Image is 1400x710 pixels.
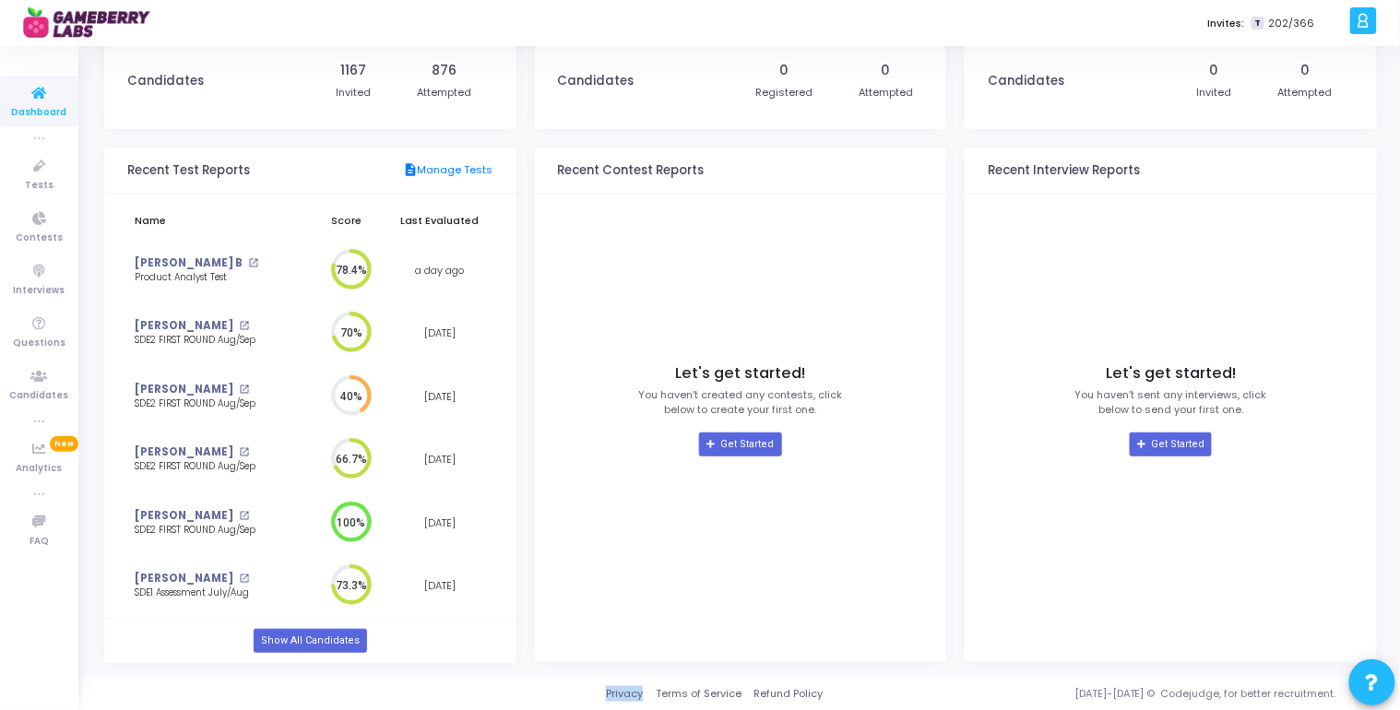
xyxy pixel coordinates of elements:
a: [PERSON_NAME] [135,508,233,524]
div: SDE1 Assessment July/Aug [135,586,278,600]
td: [DATE] [386,428,492,491]
a: Terms of Service [656,686,742,702]
mat-icon: open_in_new [239,574,249,584]
div: 876 [433,61,457,80]
td: [DATE] [386,365,492,429]
a: [PERSON_NAME] [135,382,233,397]
div: SDE2 FIRST ROUND Aug/Sep [135,397,278,411]
h3: Candidates [988,74,1064,89]
div: Attempted [418,85,472,101]
div: 1167 [341,61,367,80]
a: Get Started [1130,432,1212,456]
mat-icon: open_in_new [239,447,249,457]
div: SDE2 FIRST ROUND Aug/Sep [135,334,278,348]
img: logo [23,5,161,41]
a: Manage Tests [404,162,493,179]
span: Questions [13,336,65,351]
a: [PERSON_NAME] B [135,255,243,271]
span: T [1252,17,1264,30]
span: 202/366 [1268,16,1314,31]
span: Tests [25,178,53,194]
div: SDE2 FIRST ROUND Aug/Sep [135,524,278,538]
a: [PERSON_NAME] [135,318,233,334]
span: FAQ [30,534,49,550]
span: New [50,436,78,452]
h3: Candidates [558,74,635,89]
div: [DATE]-[DATE] © Codejudge, for better recruitment. [824,686,1377,702]
p: You haven’t sent any interviews, click below to send your first one. [1075,387,1267,418]
a: [PERSON_NAME] [135,571,233,586]
a: [PERSON_NAME] [135,444,233,460]
mat-icon: open_in_new [239,321,249,331]
div: Attempted [859,85,913,101]
h3: Recent Contest Reports [558,163,705,178]
td: [DATE] [386,302,492,365]
h3: Candidates [127,74,204,89]
div: SDE2 FIRST ROUND Aug/Sep [135,460,278,474]
span: Dashboard [12,105,67,121]
th: Last Evaluated [386,203,492,239]
mat-icon: open_in_new [239,385,249,395]
a: Refund Policy [754,686,824,702]
div: 0 [882,61,891,80]
h4: Let's get started! [1106,364,1236,383]
div: 0 [1300,61,1310,80]
a: Privacy [606,686,643,702]
a: Get Started [699,432,781,456]
div: Invited [1197,85,1232,101]
h3: Recent Interview Reports [988,163,1140,178]
div: 0 [1210,61,1219,80]
h4: Let's get started! [676,364,806,383]
td: [DATE] [386,491,492,555]
span: Candidates [10,388,69,404]
mat-icon: open_in_new [248,258,258,268]
p: You haven’t created any contests, click below to create your first one. [639,387,843,418]
label: Invites: [1207,16,1244,31]
mat-icon: description [404,162,418,179]
a: Show All Candidates [254,629,367,653]
div: Registered [755,85,813,101]
mat-icon: open_in_new [239,511,249,521]
th: Score [306,203,386,239]
div: 0 [779,61,789,80]
th: Name [127,203,306,239]
span: Contests [16,231,63,246]
td: a day ago [386,239,492,302]
span: Interviews [14,283,65,299]
div: Product Analyst Test [135,271,278,285]
span: Analytics [17,461,63,477]
td: [DATE] [386,554,492,618]
div: Invited [337,85,372,101]
div: Attempted [1278,85,1333,101]
h3: Recent Test Reports [127,163,250,178]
